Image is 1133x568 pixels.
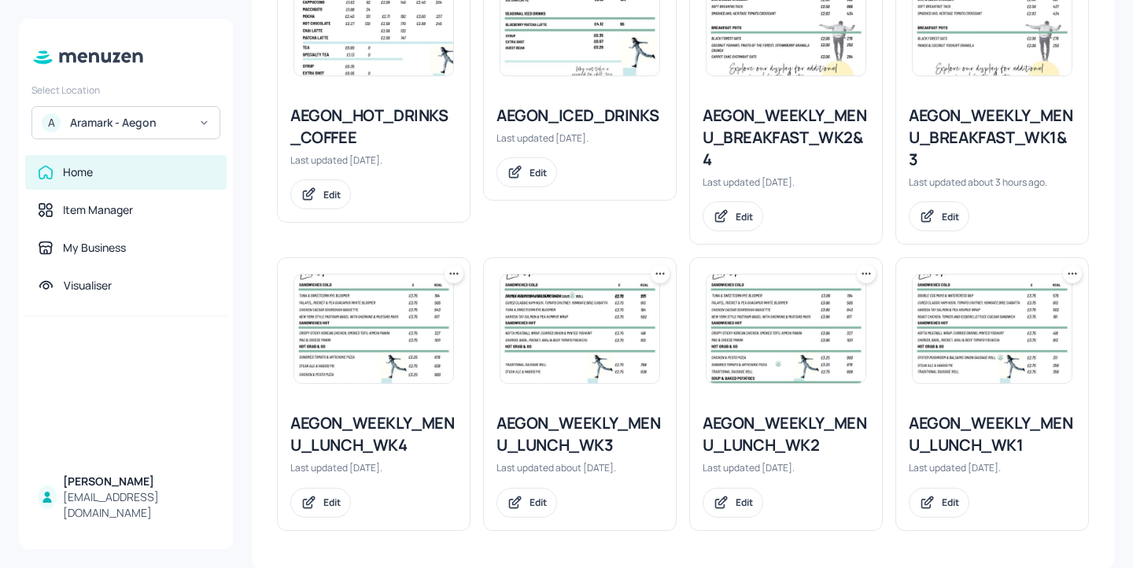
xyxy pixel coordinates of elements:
div: Edit [530,166,547,179]
div: AEGON_WEEKLY_MENU_BREAKFAST_WK1&3 [909,105,1076,171]
div: AEGON_WEEKLY_MENU_BREAKFAST_WK2&4 [703,105,869,171]
div: Select Location [31,83,220,97]
div: Item Manager [63,202,133,218]
div: Edit [530,496,547,509]
div: AEGON_WEEKLY_MENU_LUNCH_WK2 [703,412,869,456]
img: 2025-08-05-1754384217751prai42qxyxp.jpeg [707,275,865,383]
div: Edit [323,496,341,509]
div: Last updated [DATE]. [909,461,1076,474]
div: Home [63,164,93,180]
div: Last updated [DATE]. [290,153,457,167]
div: A [42,113,61,132]
div: Last updated [DATE]. [703,461,869,474]
div: Last updated [DATE]. [703,175,869,189]
div: Edit [942,496,959,509]
div: Edit [736,496,753,509]
img: 2025-07-28-1753700906217d41jcq7vm95.jpeg [913,275,1072,383]
div: AEGON_WEEKLY_MENU_LUNCH_WK4 [290,412,457,456]
div: Edit [323,188,341,201]
div: Last updated about 3 hours ago. [909,175,1076,189]
div: AEGON_ICED_DRINKS [496,105,663,127]
div: Last updated [DATE]. [290,461,457,474]
div: Edit [736,210,753,223]
img: 2025-08-01-1754041160970e978u50ldtn.jpeg [294,275,453,383]
div: Aramark - Aegon [70,115,189,131]
div: [EMAIL_ADDRESS][DOMAIN_NAME] [63,489,214,521]
div: Last updated about [DATE]. [496,461,663,474]
img: 2025-07-21-1753086838074o58o18uk11.jpeg [500,275,659,383]
div: My Business [63,240,126,256]
div: Last updated [DATE]. [496,131,663,145]
div: AEGON_HOT_DRINKS_COFFEE [290,105,457,149]
div: AEGON_WEEKLY_MENU_LUNCH_WK1 [909,412,1076,456]
div: [PERSON_NAME] [63,474,214,489]
div: AEGON_WEEKLY_MENU_LUNCH_WK3 [496,412,663,456]
div: Visualiser [64,278,112,293]
div: Edit [942,210,959,223]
